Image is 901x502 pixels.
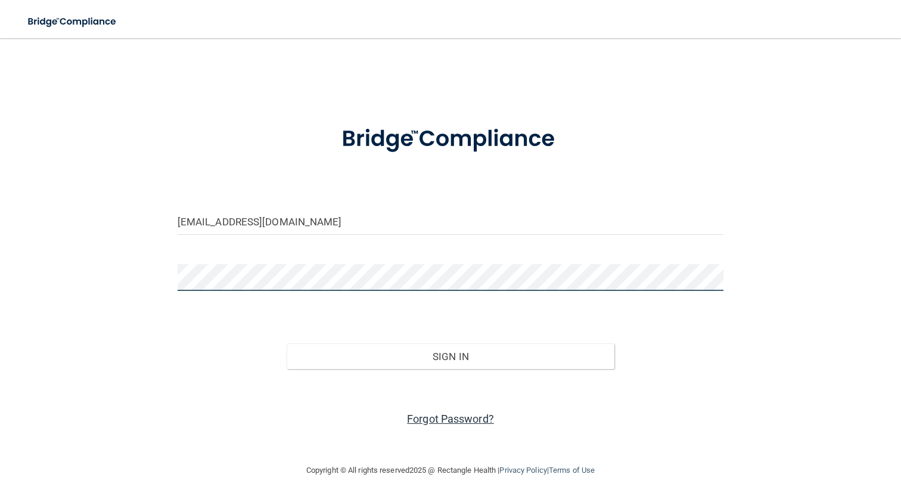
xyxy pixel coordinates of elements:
a: Privacy Policy [499,466,546,475]
div: Copyright © All rights reserved 2025 @ Rectangle Health | | [233,451,668,489]
button: Sign In [287,343,614,370]
img: bridge_compliance_login_screen.278c3ca4.svg [18,10,128,34]
a: Terms of Use [549,466,595,475]
a: Forgot Password? [407,413,494,425]
img: bridge_compliance_login_screen.278c3ca4.svg [318,110,582,169]
input: Email [178,208,724,235]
